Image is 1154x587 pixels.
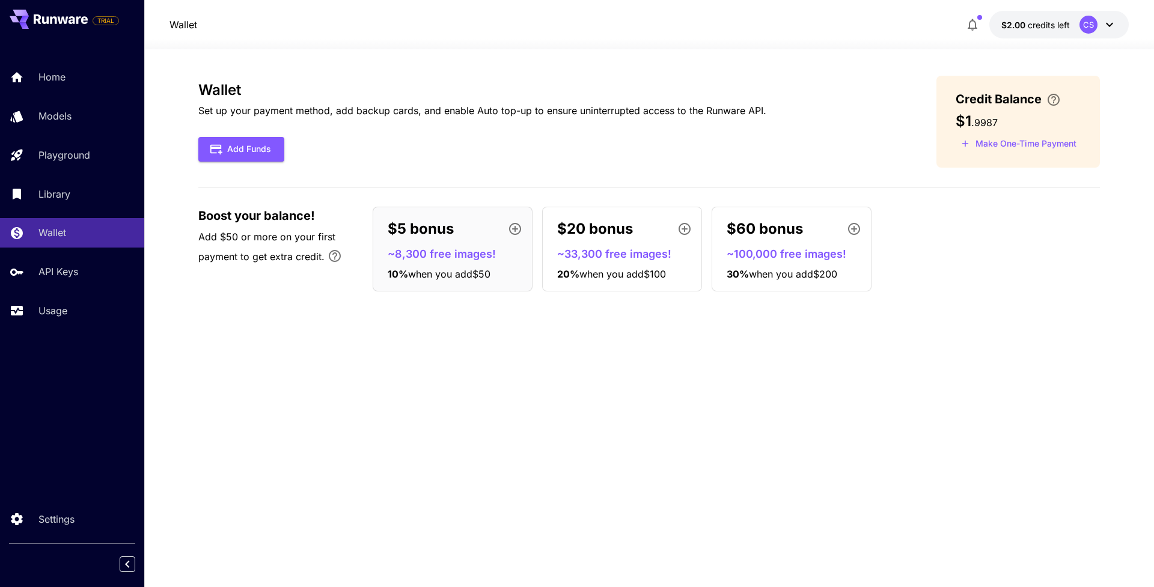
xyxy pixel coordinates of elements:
[388,218,454,240] p: $5 bonus
[579,268,666,280] span: when you add $100
[38,512,75,526] p: Settings
[198,207,315,225] span: Boost your balance!
[727,246,866,262] p: ~100,000 free images!
[388,246,527,262] p: ~8,300 free images!
[93,16,118,25] span: TRIAL
[956,135,1082,153] button: Make a one-time, non-recurring payment
[120,556,135,572] button: Collapse sidebar
[38,109,72,123] p: Models
[388,268,408,280] span: 10 %
[1042,93,1066,107] button: Enter your card details and choose an Auto top-up amount to avoid service interruptions. We'll au...
[38,264,78,279] p: API Keys
[1001,20,1028,30] span: $2.00
[38,187,70,201] p: Library
[129,553,144,575] div: Collapse sidebar
[749,268,837,280] span: when you add $200
[169,17,197,32] a: Wallet
[38,70,66,84] p: Home
[38,148,90,162] p: Playground
[198,231,335,263] span: Add $50 or more on your first payment to get extra credit.
[956,90,1042,108] span: Credit Balance
[1028,20,1070,30] span: credits left
[198,137,284,162] button: Add Funds
[727,268,749,280] span: 30 %
[1079,16,1098,34] div: CS
[971,117,998,129] span: . 9987
[727,218,803,240] p: $60 bonus
[93,13,119,28] span: Add your payment card to enable full platform functionality.
[38,225,66,240] p: Wallet
[557,218,633,240] p: $20 bonus
[198,103,766,118] p: Set up your payment method, add backup cards, and enable Auto top-up to ensure uninterrupted acce...
[169,17,197,32] nav: breadcrumb
[989,11,1129,38] button: $1.9987CS
[408,268,490,280] span: when you add $50
[323,244,347,268] button: Bonus applies only to your first payment, up to 30% on the first $1,000.
[557,246,697,262] p: ~33,300 free images!
[557,268,579,280] span: 20 %
[38,303,67,318] p: Usage
[956,112,971,130] span: $1
[198,82,766,99] h3: Wallet
[1001,19,1070,31] div: $1.9987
